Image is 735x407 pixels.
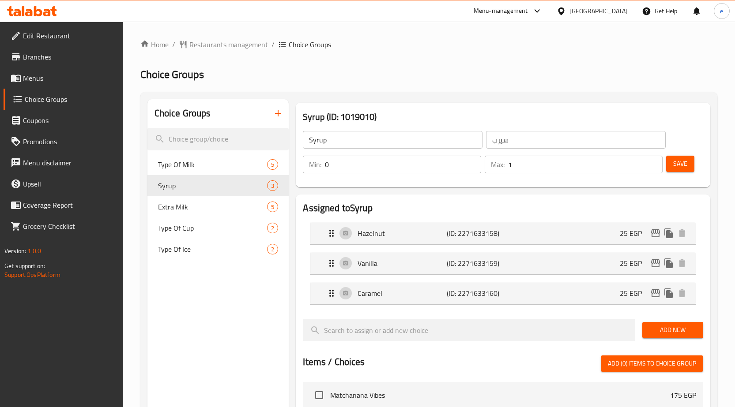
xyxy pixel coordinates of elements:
div: Type Of Ice2 [147,239,289,260]
a: Restaurants management [179,39,268,50]
div: Menu-management [474,6,528,16]
div: Type Of Cup2 [147,217,289,239]
div: Syrup3 [147,175,289,196]
span: Add (0) items to choice group [608,358,696,369]
button: delete [675,287,689,300]
span: Branches [23,52,116,62]
a: Coverage Report [4,194,123,216]
a: Grocery Checklist [4,216,123,237]
li: / [271,39,275,50]
span: Grocery Checklist [23,221,116,232]
p: (ID: 2271633159) [447,258,506,269]
span: Select choice [310,386,328,404]
li: / [172,39,175,50]
li: Expand [303,248,703,278]
button: edit [649,257,662,270]
a: Edit Restaurant [4,25,123,46]
span: Extra Milk [158,202,268,212]
p: 175 EGP [670,390,696,400]
a: Upsell [4,173,123,194]
div: Extra Milk5 [147,196,289,217]
span: 5 [268,203,278,211]
span: 3 [268,182,278,190]
span: Menus [23,73,116,83]
li: Expand [303,218,703,248]
a: Promotions [4,131,123,152]
button: Add New [642,322,703,338]
span: Coupons [23,115,116,126]
h2: Choice Groups [155,107,211,120]
a: Choice Groups [4,89,123,110]
a: Coupons [4,110,123,131]
div: Choices [267,159,278,170]
span: Choice Groups [140,64,204,84]
span: Type Of Milk [158,159,268,170]
p: 25 EGP [620,228,649,239]
button: Add (0) items to choice group [601,355,703,372]
div: Expand [310,252,696,274]
a: Home [140,39,169,50]
p: Max: [491,159,505,170]
span: Type Of Cup [158,223,268,233]
span: Edit Restaurant [23,30,116,41]
div: Expand [310,282,696,304]
p: 25 EGP [620,288,649,299]
span: Version: [4,245,26,257]
span: 5 [268,161,278,169]
span: Syrup [158,180,268,191]
p: Vanilla [358,258,447,269]
p: Caramel [358,288,447,299]
a: Menus [4,67,123,89]
span: 2 [268,224,278,232]
span: Get support on: [4,260,45,272]
span: Menu disclaimer [23,157,116,168]
span: Choice Groups [289,39,331,50]
div: [GEOGRAPHIC_DATA] [569,6,628,16]
button: delete [675,257,689,270]
p: Hazelnut [358,228,447,239]
span: Add New [649,325,696,336]
button: duplicate [662,227,675,240]
span: Matchanana Vibes [330,390,670,400]
div: Choices [267,180,278,191]
button: delete [675,227,689,240]
h3: Syrup (ID: 1019010) [303,110,703,124]
span: Restaurants management [189,39,268,50]
h2: Items / Choices [303,355,365,369]
button: edit [649,287,662,300]
button: edit [649,227,662,240]
span: 1.0.0 [27,245,41,257]
span: Save [673,158,687,169]
span: Choice Groups [25,94,116,105]
span: Type Of Ice [158,244,268,254]
li: Expand [303,278,703,308]
p: 25 EGP [620,258,649,269]
span: 2 [268,245,278,254]
h2: Assigned to Syrup [303,202,703,215]
div: Expand [310,222,696,244]
div: Choices [267,223,278,233]
nav: breadcrumb [140,39,717,50]
div: Choices [267,202,278,212]
span: e [720,6,723,16]
button: duplicate [662,287,675,300]
span: Promotions [23,136,116,147]
span: Coverage Report [23,200,116,210]
div: Type Of Milk5 [147,154,289,175]
input: search [147,128,289,150]
a: Menu disclaimer [4,152,123,173]
p: Min: [309,159,321,170]
button: Save [666,156,694,172]
span: Upsell [23,179,116,189]
a: Branches [4,46,123,67]
button: duplicate [662,257,675,270]
p: (ID: 2271633158) [447,228,506,239]
input: search [303,319,635,341]
p: (ID: 2271633160) [447,288,506,299]
a: Support.OpsPlatform [4,269,60,280]
div: Choices [267,244,278,254]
